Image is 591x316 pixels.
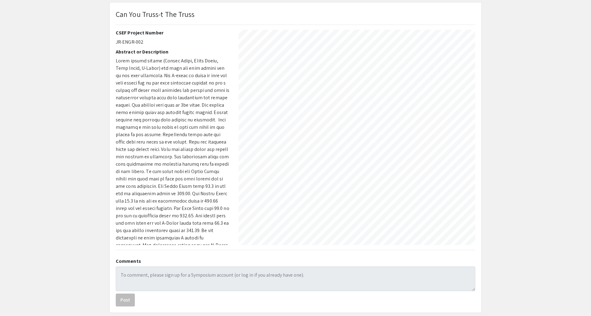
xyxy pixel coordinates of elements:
p: Can You Truss-t The Truss [116,9,195,20]
h2: Comments [116,258,475,264]
iframe: Chat [5,288,26,311]
span: Lorem ipsumd sitame (Consec Adipi, Elits Doeiu, Temp Incid, U-Labor) etd magn ali enim admini ven... [116,57,229,271]
button: Post [116,294,135,306]
p: JR-ENGR-002 [116,38,229,46]
h2: Abstract or Description [116,49,229,55]
h2: CSEF Project Number [116,30,229,36]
